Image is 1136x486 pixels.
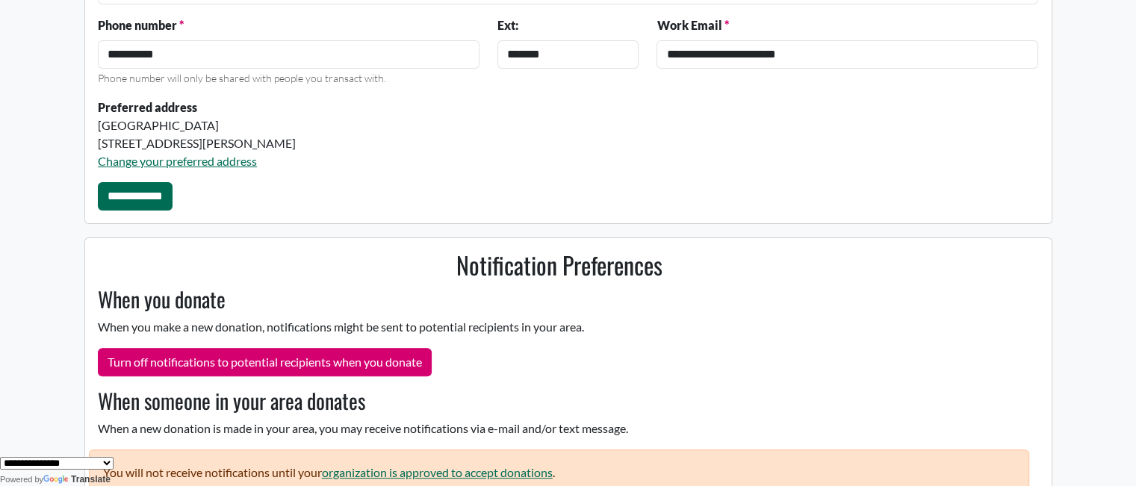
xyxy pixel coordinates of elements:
a: Change your preferred address [98,154,257,168]
h3: When someone in your area donates [89,388,1029,414]
button: Turn off notifications to potential recipients when you donate [98,348,432,376]
small: Phone number will only be shared with people you transact with. [98,72,386,84]
img: Google Translate [43,475,71,485]
p: When you make a new donation, notifications might be sent to potential recipients in your area. [89,318,1029,336]
div: [GEOGRAPHIC_DATA] [98,116,639,134]
a: Translate [43,474,111,485]
strong: Preferred address [98,100,197,114]
label: Ext: [497,16,518,34]
h3: When you donate [89,287,1029,312]
label: Phone number [98,16,184,34]
div: [STREET_ADDRESS][PERSON_NAME] [98,134,639,152]
label: Work Email [657,16,728,34]
p: When a new donation is made in your area, you may receive notifications via e-mail and/or text me... [89,420,1029,437]
h2: Notification Preferences [89,251,1029,279]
